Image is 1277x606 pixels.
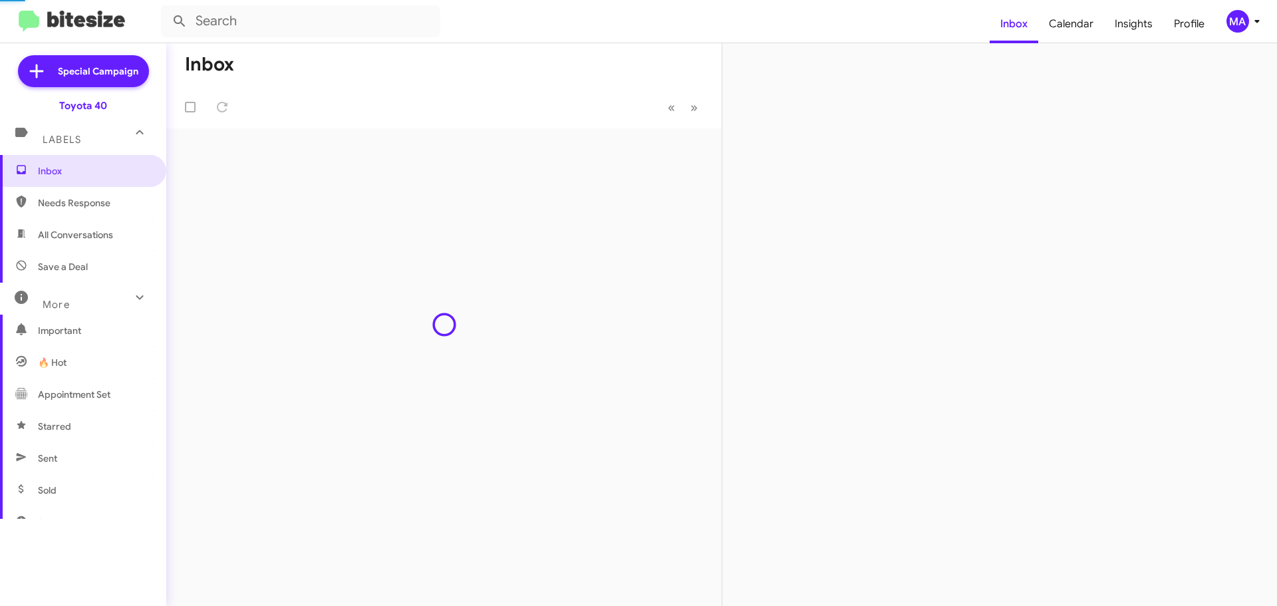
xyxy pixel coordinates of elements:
[38,452,57,465] span: Sent
[682,94,706,121] button: Next
[660,94,683,121] button: Previous
[58,65,138,78] span: Special Campaign
[1038,5,1104,43] a: Calendar
[38,388,110,401] span: Appointment Set
[38,260,88,273] span: Save a Deal
[38,324,151,337] span: Important
[1226,10,1249,33] div: MA
[59,99,107,112] div: Toyota 40
[38,164,151,178] span: Inbox
[43,299,70,311] span: More
[38,196,151,210] span: Needs Response
[43,134,81,146] span: Labels
[161,5,440,37] input: Search
[38,484,57,497] span: Sold
[38,516,108,529] span: Sold Responded
[38,228,113,241] span: All Conversations
[1163,5,1215,43] a: Profile
[660,94,706,121] nav: Page navigation example
[18,55,149,87] a: Special Campaign
[38,356,67,369] span: 🔥 Hot
[38,420,71,433] span: Starred
[990,5,1038,43] a: Inbox
[690,99,698,116] span: »
[1215,10,1262,33] button: MA
[1104,5,1163,43] a: Insights
[185,54,234,75] h1: Inbox
[668,99,675,116] span: «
